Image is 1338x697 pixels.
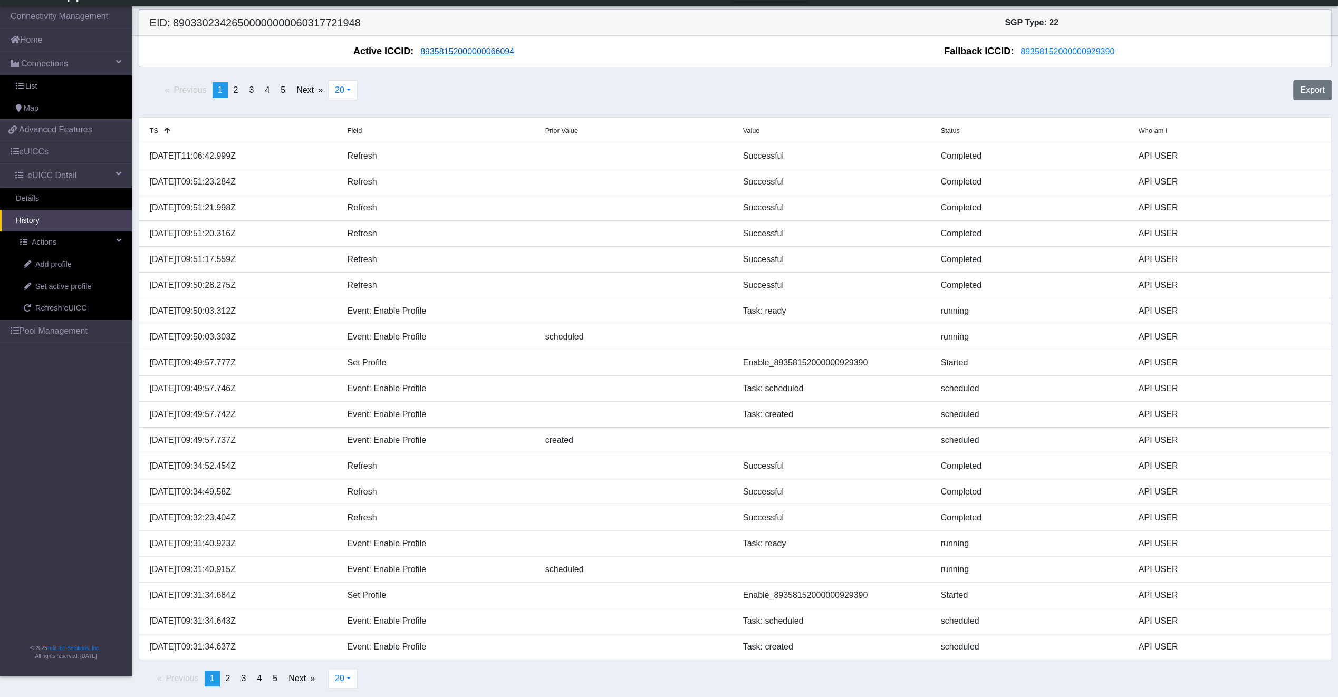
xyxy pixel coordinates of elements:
[226,674,230,683] span: 2
[735,150,933,162] div: Successful
[735,176,933,188] div: Successful
[19,123,92,136] span: Advanced Features
[265,85,269,94] span: 4
[335,674,344,683] span: 20
[1293,80,1331,100] button: Export
[340,253,537,266] div: Refresh
[273,674,277,683] span: 5
[933,486,1131,498] div: Completed
[933,615,1131,627] div: scheduled
[142,331,340,343] div: [DATE]T09:50:03.303Z
[1131,279,1329,292] div: API USER
[27,169,76,182] span: eUICC Detail
[47,645,100,651] a: Telit IoT Solutions, Inc.
[8,297,132,320] a: Refresh eUICC
[35,281,91,293] span: Set active profile
[941,127,960,134] span: Status
[340,227,537,240] div: Refresh
[340,150,537,162] div: Refresh
[933,408,1131,421] div: scheduled
[735,201,933,214] div: Successful
[340,615,537,627] div: Event: Enable Profile
[25,81,37,92] span: List
[328,669,358,689] button: 20
[142,176,340,188] div: [DATE]T09:51:23.284Z
[142,511,340,524] div: [DATE]T09:32:23.404Z
[1131,331,1329,343] div: API USER
[933,150,1131,162] div: Completed
[218,85,223,94] span: 1
[142,356,340,369] div: [DATE]T09:49:57.777Z
[142,382,340,395] div: [DATE]T09:49:57.746Z
[340,176,537,188] div: Refresh
[537,434,735,447] div: created
[340,356,537,369] div: Set Profile
[142,16,735,29] h5: EID: 89033023426500000000060317721948
[1131,486,1329,498] div: API USER
[281,85,285,94] span: 5
[210,674,215,683] span: 1
[142,201,340,214] div: [DATE]T09:51:21.998Z
[174,85,206,94] span: Previous
[933,331,1131,343] div: running
[257,674,262,683] span: 4
[340,408,537,421] div: Event: Enable Profile
[545,127,578,134] span: Prior Value
[1131,253,1329,266] div: API USER
[933,253,1131,266] div: Completed
[142,460,340,472] div: [DATE]T09:34:52.454Z
[142,227,340,240] div: [DATE]T09:51:20.316Z
[142,150,340,162] div: [DATE]T11:06:42.999Z
[735,382,933,395] div: Task: scheduled
[131,671,321,686] ul: Pagination
[1131,382,1329,395] div: API USER
[142,615,340,627] div: [DATE]T09:31:34.643Z
[348,127,362,134] span: Field
[933,641,1131,653] div: scheduled
[743,127,760,134] span: Value
[142,305,340,317] div: [DATE]T09:50:03.312Z
[537,331,735,343] div: scheduled
[933,434,1131,447] div: scheduled
[8,254,132,276] a: Add profile
[4,231,132,254] a: Actions
[1131,356,1329,369] div: API USER
[735,486,933,498] div: Successful
[234,85,238,94] span: 2
[735,356,933,369] div: Enable_89358152000000929390
[1131,460,1329,472] div: API USER
[735,511,933,524] div: Successful
[420,47,514,56] span: 89358152000000066094
[735,641,933,653] div: Task: created
[735,408,933,421] div: Task: created
[1131,537,1329,550] div: API USER
[249,85,254,94] span: 3
[340,486,537,498] div: Refresh
[8,276,132,298] a: Set active profile
[1131,305,1329,317] div: API USER
[933,382,1131,395] div: scheduled
[35,259,72,270] span: Add profile
[340,563,537,576] div: Event: Enable Profile
[142,486,340,498] div: [DATE]T09:34:49.58Z
[340,201,537,214] div: Refresh
[328,80,358,100] button: 20
[735,537,933,550] div: Task: ready
[340,382,537,395] div: Event: Enable Profile
[32,237,56,248] span: Actions
[4,164,132,187] a: eUICC Detail
[340,331,537,343] div: Event: Enable Profile
[142,279,340,292] div: [DATE]T09:50:28.275Z
[139,82,329,98] ul: Pagination
[933,279,1131,292] div: Completed
[735,305,933,317] div: Task: ready
[735,460,933,472] div: Successful
[1139,127,1168,134] span: Who am I
[283,671,320,686] a: Next page
[735,615,933,627] div: Task: scheduled
[735,279,933,292] div: Successful
[150,127,158,134] span: TS
[933,537,1131,550] div: running
[340,641,537,653] div: Event: Enable Profile
[340,434,537,447] div: Event: Enable Profile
